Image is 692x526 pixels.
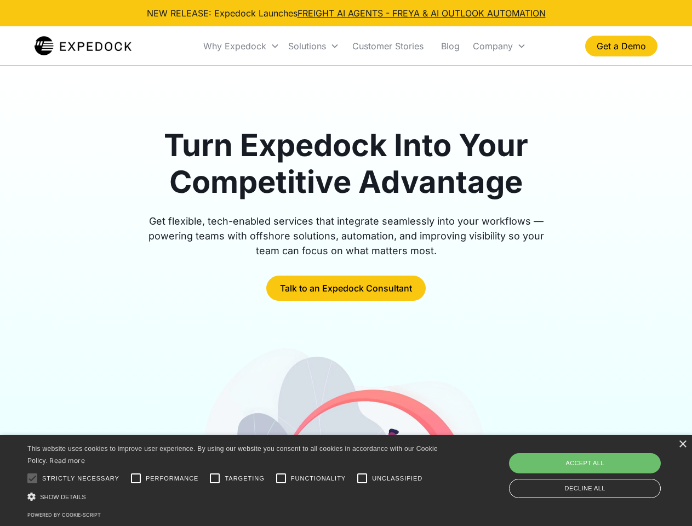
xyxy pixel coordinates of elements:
[288,41,326,52] div: Solutions
[225,474,264,483] span: Targeting
[147,7,546,20] div: NEW RELEASE: Expedock Launches
[27,512,101,518] a: Powered by cookie-script
[432,27,468,65] a: Blog
[49,456,85,465] a: Read more
[510,408,692,526] iframe: Chat Widget
[298,8,546,19] a: FREIGHT AI AGENTS - FREYA & AI OUTLOOK AUTOMATION
[136,127,557,201] h1: Turn Expedock Into Your Competitive Advantage
[372,474,422,483] span: Unclassified
[42,474,119,483] span: Strictly necessary
[27,445,438,465] span: This website uses cookies to improve user experience. By using our website you consent to all coo...
[27,491,442,502] div: Show details
[266,276,426,301] a: Talk to an Expedock Consultant
[473,41,513,52] div: Company
[291,474,346,483] span: Functionality
[146,474,199,483] span: Performance
[344,27,432,65] a: Customer Stories
[468,27,530,65] div: Company
[199,27,284,65] div: Why Expedock
[203,41,266,52] div: Why Expedock
[585,36,657,56] a: Get a Demo
[35,35,131,57] a: home
[136,214,557,258] div: Get flexible, tech-enabled services that integrate seamlessly into your workflows — powering team...
[284,27,344,65] div: Solutions
[35,35,131,57] img: Expedock Logo
[40,494,86,500] span: Show details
